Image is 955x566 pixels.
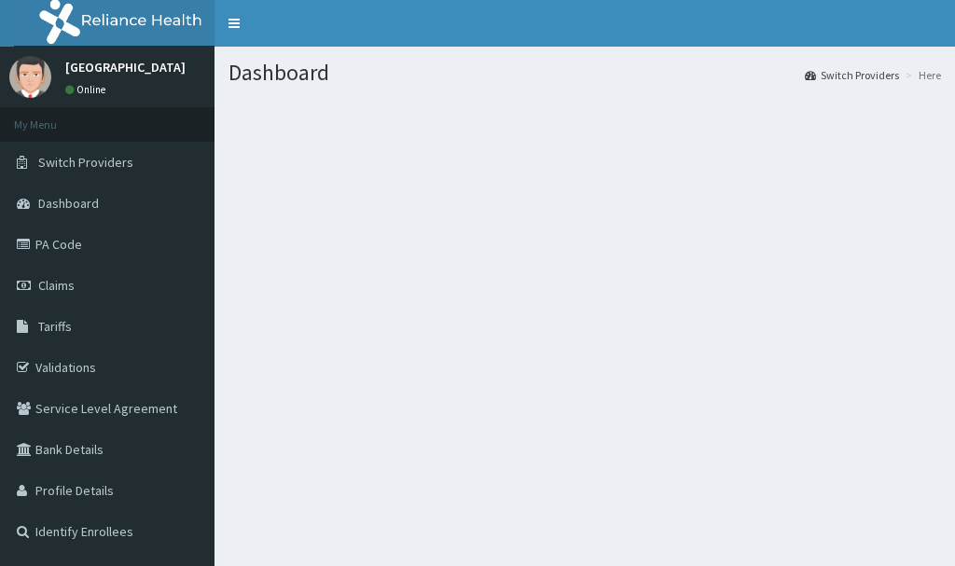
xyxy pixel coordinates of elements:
[901,67,941,83] li: Here
[228,61,941,85] h1: Dashboard
[38,154,133,171] span: Switch Providers
[9,56,51,98] img: User Image
[805,67,899,83] a: Switch Providers
[65,83,110,96] a: Online
[38,277,75,294] span: Claims
[65,61,186,74] p: [GEOGRAPHIC_DATA]
[38,318,72,335] span: Tariffs
[38,195,99,212] span: Dashboard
